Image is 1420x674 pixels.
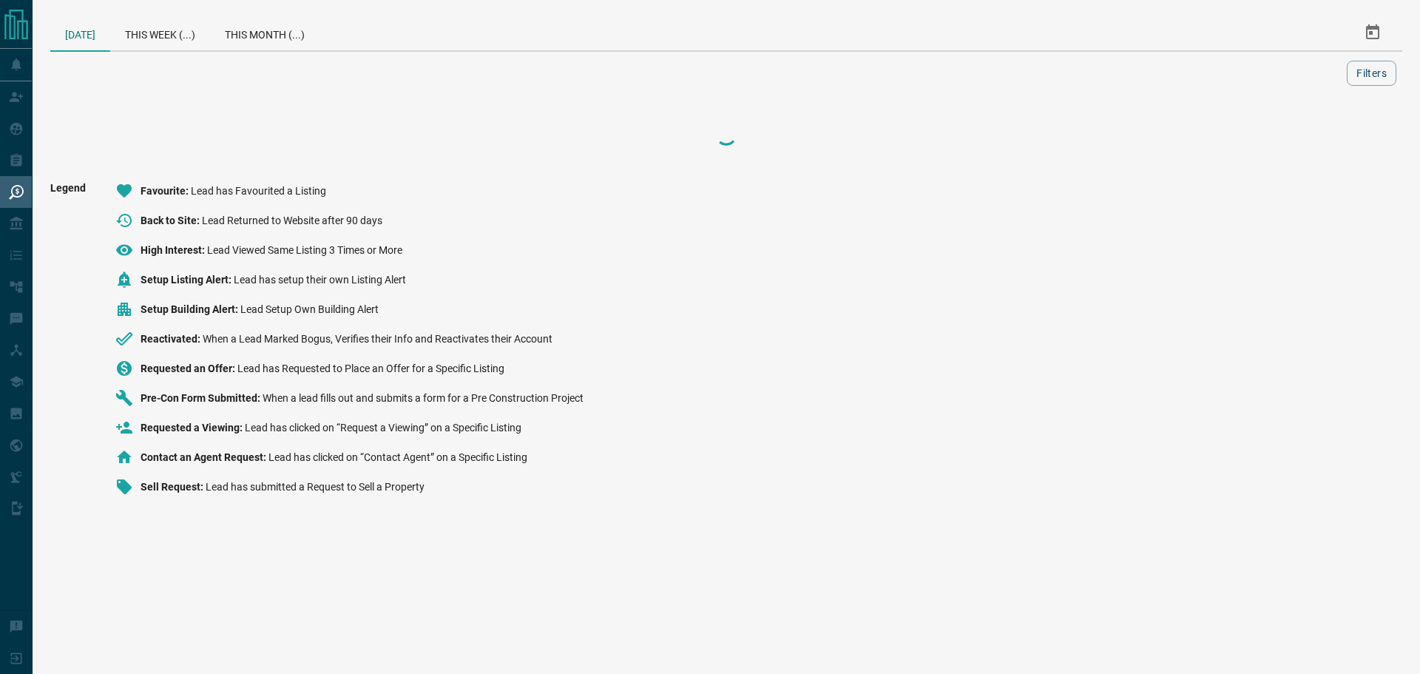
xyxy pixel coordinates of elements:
div: This Week (...) [110,15,210,50]
span: Lead has setup their own Listing Alert [234,274,406,286]
span: Contact an Agent Request [141,451,268,463]
span: Lead has Requested to Place an Offer for a Specific Listing [237,363,504,374]
span: When a lead fills out and submits a form for a Pre Construction Project [263,392,584,404]
span: Lead has clicked on “Request a Viewing” on a Specific Listing [245,422,521,434]
span: Lead Viewed Same Listing 3 Times or More [207,244,402,256]
button: Select Date Range [1355,15,1390,50]
span: Requested a Viewing [141,422,245,434]
div: Loading [652,120,800,149]
span: Reactivated [141,333,203,345]
button: Filters [1347,61,1396,86]
span: Requested an Offer [141,363,237,374]
span: Pre-Con Form Submitted [141,392,263,404]
span: Favourite [141,185,191,197]
span: Setup Building Alert [141,303,240,315]
span: High Interest [141,244,207,256]
span: Lead Setup Own Building Alert [240,303,379,315]
span: Lead Returned to Website after 90 days [202,215,382,226]
span: Legend [50,182,86,508]
div: [DATE] [50,15,110,52]
div: This Month (...) [210,15,319,50]
span: Lead has Favourited a Listing [191,185,326,197]
span: When a Lead Marked Bogus, Verifies their Info and Reactivates their Account [203,333,552,345]
span: Back to Site [141,215,202,226]
span: Setup Listing Alert [141,274,234,286]
span: Sell Request [141,481,206,493]
span: Lead has clicked on “Contact Agent” on a Specific Listing [268,451,527,463]
span: Lead has submitted a Request to Sell a Property [206,481,425,493]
